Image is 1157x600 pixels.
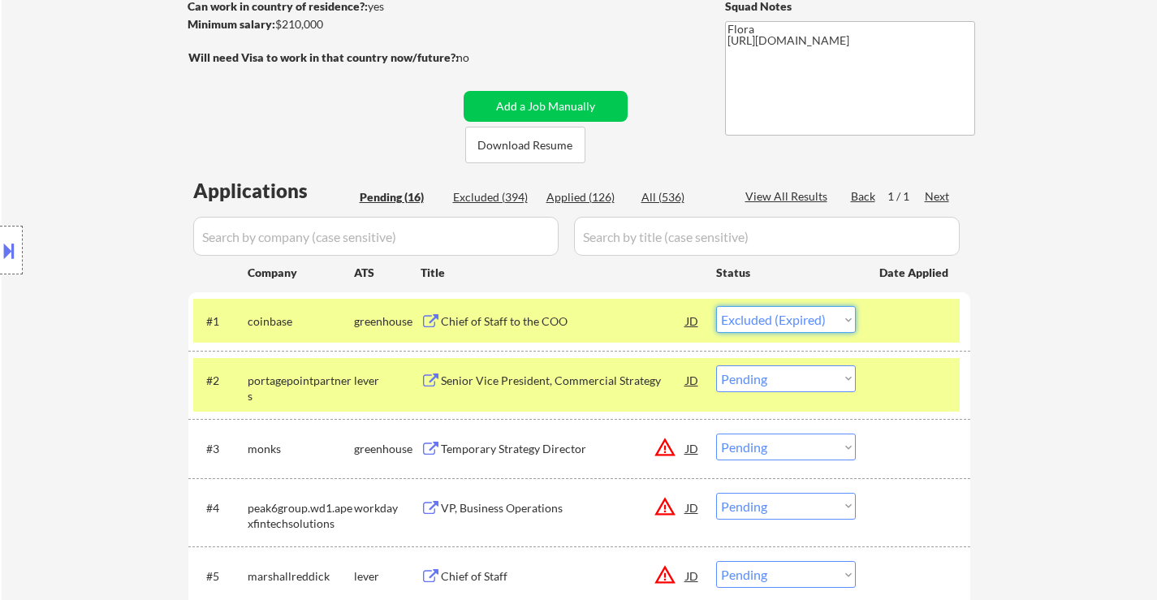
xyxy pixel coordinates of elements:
[925,188,951,205] div: Next
[851,188,877,205] div: Back
[456,50,503,66] div: no
[716,257,856,287] div: Status
[574,217,960,256] input: Search by title (case sensitive)
[684,561,701,590] div: JD
[654,495,676,518] button: warning_amber
[354,265,421,281] div: ATS
[354,441,421,457] div: greenhouse
[248,373,354,404] div: portagepointpartners
[887,188,925,205] div: 1 / 1
[248,500,354,532] div: peak6group.wd1.apexfintechsolutions
[684,493,701,522] div: JD
[641,189,723,205] div: All (536)
[188,17,275,31] strong: Minimum salary:
[193,217,559,256] input: Search by company (case sensitive)
[684,434,701,463] div: JD
[745,188,832,205] div: View All Results
[684,306,701,335] div: JD
[188,50,459,64] strong: Will need Visa to work in that country now/future?:
[206,568,235,585] div: #5
[360,189,441,205] div: Pending (16)
[188,16,458,32] div: $210,000
[248,568,354,585] div: marshallreddick
[464,91,628,122] button: Add a Job Manually
[248,265,354,281] div: Company
[453,189,534,205] div: Excluded (394)
[465,127,585,163] button: Download Resume
[354,568,421,585] div: lever
[441,441,686,457] div: Temporary Strategy Director
[354,373,421,389] div: lever
[421,265,701,281] div: Title
[441,568,686,585] div: Chief of Staff
[354,500,421,516] div: workday
[441,373,686,389] div: Senior Vice President, Commercial Strategy
[248,313,354,330] div: coinbase
[654,563,676,586] button: warning_amber
[206,500,235,516] div: #4
[354,313,421,330] div: greenhouse
[879,265,951,281] div: Date Applied
[546,189,628,205] div: Applied (126)
[206,441,235,457] div: #3
[248,441,354,457] div: monks
[654,436,676,459] button: warning_amber
[441,313,686,330] div: Chief of Staff to the COO
[441,500,686,516] div: VP, Business Operations
[684,365,701,395] div: JD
